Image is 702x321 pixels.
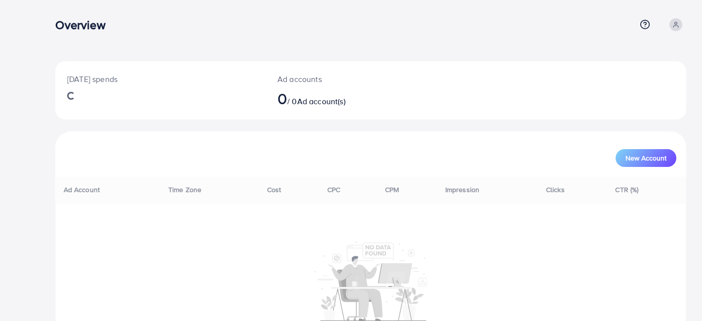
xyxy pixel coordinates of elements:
[625,155,666,161] span: New Account
[277,87,287,110] span: 0
[616,149,676,167] button: New Account
[297,96,346,107] span: Ad account(s)
[277,89,412,108] h2: / 0
[55,18,113,32] h3: Overview
[277,73,412,85] p: Ad accounts
[67,73,254,85] p: [DATE] spends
